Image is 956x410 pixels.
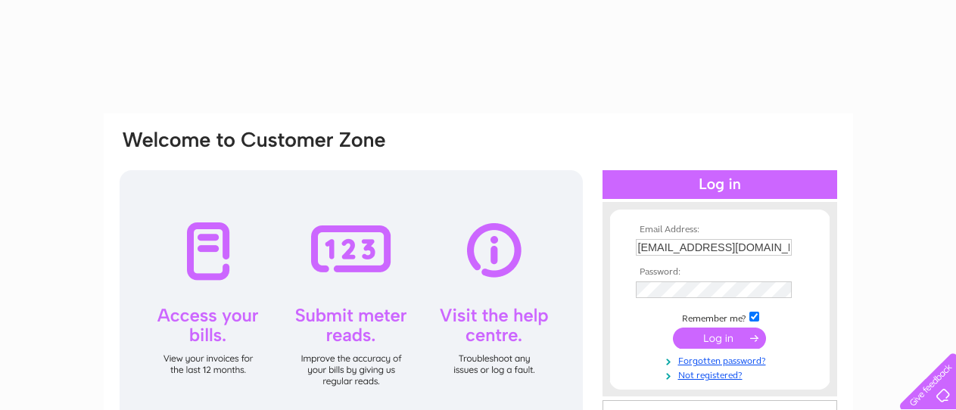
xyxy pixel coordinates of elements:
a: Forgotten password? [636,353,808,367]
th: Password: [632,267,808,278]
td: Remember me? [632,309,808,325]
a: Not registered? [636,367,808,381]
input: Submit [673,328,766,349]
th: Email Address: [632,225,808,235]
